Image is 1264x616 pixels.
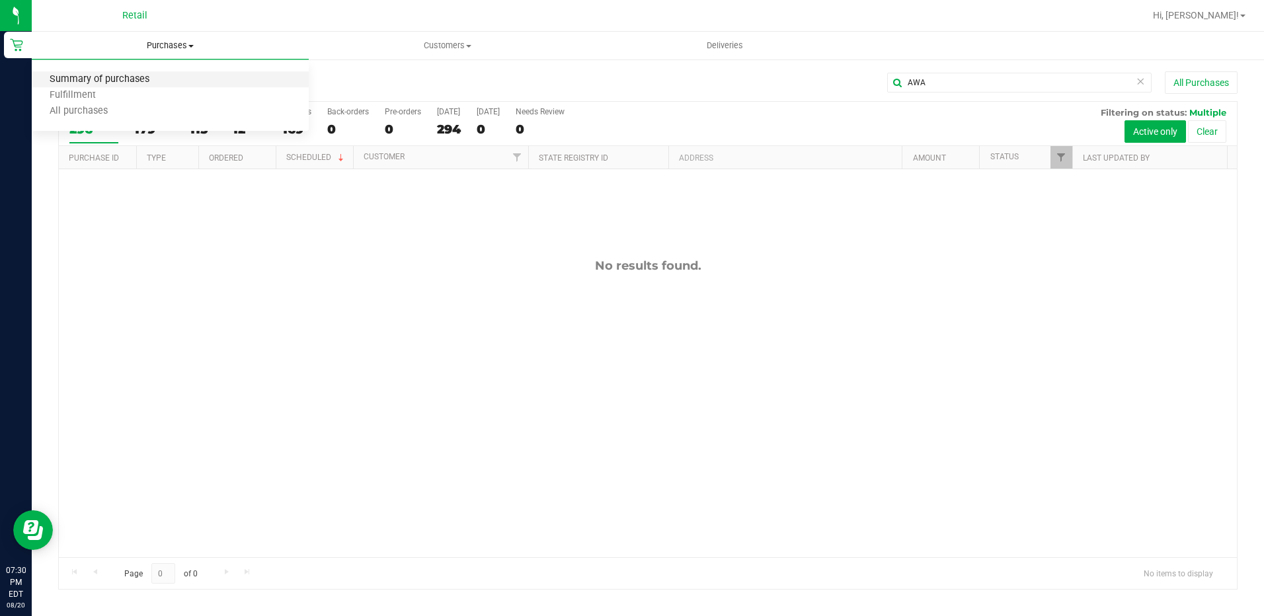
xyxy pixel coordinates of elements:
[32,40,309,52] span: Purchases
[516,107,565,116] div: Needs Review
[32,32,309,59] a: Purchases Summary of purchases Fulfillment All purchases
[13,510,53,550] iframe: Resource center
[1125,120,1186,143] button: Active only
[32,90,114,101] span: Fulfillment
[6,564,26,600] p: 07:30 PM EDT
[364,152,405,161] a: Customer
[286,153,346,162] a: Scheduled
[539,153,608,163] a: State Registry ID
[122,10,147,21] span: Retail
[1133,563,1224,583] span: No items to display
[32,106,126,117] span: All purchases
[10,38,23,52] inline-svg: Retail
[689,40,761,52] span: Deliveries
[586,32,863,59] a: Deliveries
[1165,71,1238,94] button: All Purchases
[309,32,586,59] a: Customers
[147,153,166,163] a: Type
[990,152,1019,161] a: Status
[1188,120,1226,143] button: Clear
[1136,73,1145,90] span: Clear
[59,258,1237,273] div: No results found.
[516,122,565,137] div: 0
[113,563,208,584] span: Page of 0
[32,74,167,85] span: Summary of purchases
[385,107,421,116] div: Pre-orders
[1101,107,1187,118] span: Filtering on status:
[327,122,369,137] div: 0
[1189,107,1226,118] span: Multiple
[209,153,243,163] a: Ordered
[477,122,500,137] div: 0
[437,107,461,116] div: [DATE]
[1083,153,1150,163] a: Last Updated By
[506,146,528,169] a: Filter
[668,146,902,169] th: Address
[913,153,946,163] a: Amount
[385,122,421,137] div: 0
[437,122,461,137] div: 294
[1153,10,1239,20] span: Hi, [PERSON_NAME]!
[69,153,119,163] a: Purchase ID
[887,73,1152,93] input: Search Purchase ID, Original ID, State Registry ID or Customer Name...
[327,107,369,116] div: Back-orders
[309,40,585,52] span: Customers
[6,600,26,610] p: 08/20
[477,107,500,116] div: [DATE]
[1050,146,1072,169] a: Filter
